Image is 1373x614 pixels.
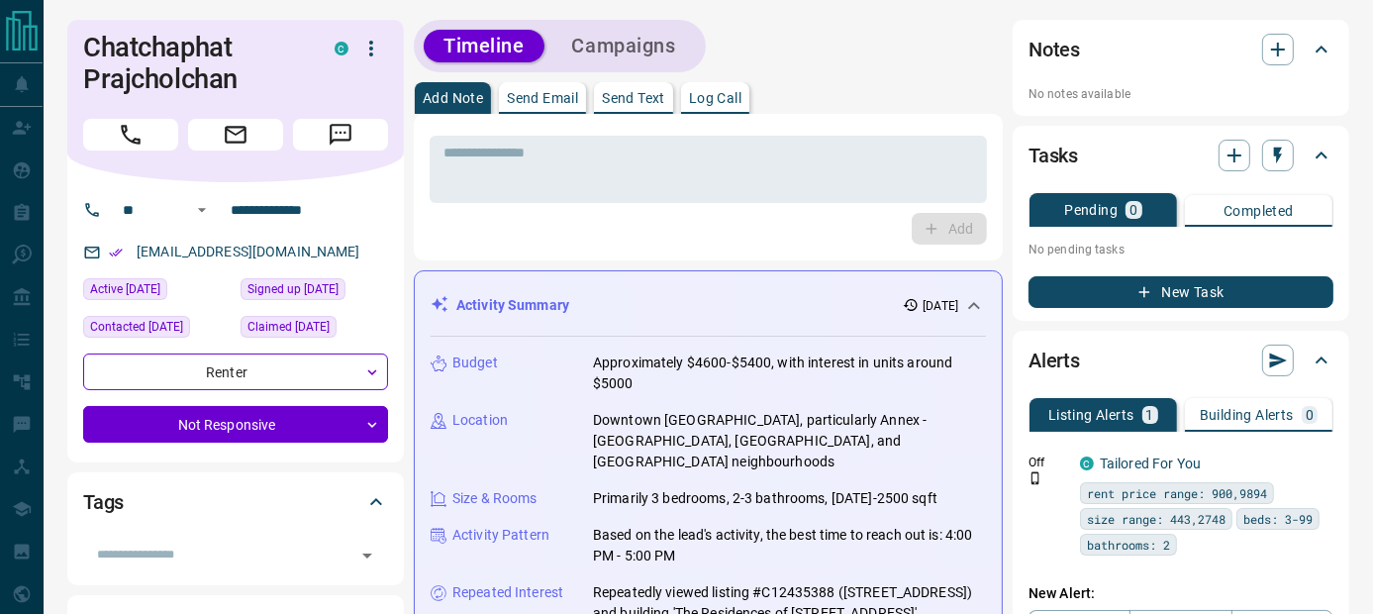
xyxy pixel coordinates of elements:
p: Based on the lead's activity, the best time to reach out is: 4:00 PM - 5:00 PM [593,525,986,566]
div: Tags [83,478,388,526]
h2: Tasks [1029,140,1078,171]
div: condos.ca [335,42,348,55]
div: Wed Sep 10 2025 [241,316,388,344]
p: No notes available [1029,85,1333,103]
p: 0 [1129,203,1137,217]
div: Activity Summary[DATE] [431,287,986,324]
div: Tasks [1029,132,1333,179]
p: Size & Rooms [452,488,538,509]
span: Email [188,119,283,151]
div: Not Responsive [83,406,388,443]
p: Add Note [423,91,483,105]
div: Tue Oct 07 2025 [83,316,231,344]
span: Signed up [DATE] [247,279,339,299]
span: bathrooms: 2 [1087,535,1170,555]
button: Campaigns [552,30,696,62]
span: Call [83,119,178,151]
p: No pending tasks [1029,235,1333,264]
h2: Notes [1029,34,1080,65]
h2: Alerts [1029,345,1080,376]
p: Pending [1064,203,1118,217]
button: Open [190,198,214,222]
svg: Push Notification Only [1029,471,1042,485]
p: Budget [452,353,498,373]
div: Alerts [1029,337,1333,384]
button: Timeline [424,30,544,62]
div: condos.ca [1080,457,1094,470]
span: Active [DATE] [90,279,160,299]
h2: Tags [83,486,124,518]
div: Wed Sep 10 2025 [241,278,388,306]
span: rent price range: 900,9894 [1087,483,1267,503]
button: New Task [1029,276,1333,308]
p: Downtown [GEOGRAPHIC_DATA], particularly Annex - [GEOGRAPHIC_DATA], [GEOGRAPHIC_DATA], and [GEOGR... [593,410,986,472]
p: New Alert: [1029,583,1333,604]
span: Claimed [DATE] [247,317,330,337]
p: Repeated Interest [452,582,563,603]
p: Send Text [602,91,665,105]
p: Primarily 3 bedrooms, 2-3 bathrooms, [DATE]-2500 sqft [593,488,937,509]
p: Off [1029,454,1068,471]
span: Contacted [DATE] [90,317,183,337]
p: Activity Summary [456,295,569,316]
a: Tailored For You [1100,456,1201,471]
span: beds: 3-99 [1243,509,1313,529]
div: Sun Oct 05 2025 [83,278,231,306]
svg: Email Verified [109,246,123,259]
p: Location [452,410,508,431]
span: Message [293,119,388,151]
button: Open [353,542,381,569]
p: Log Call [689,91,741,105]
p: Building Alerts [1200,408,1294,422]
p: Send Email [507,91,578,105]
a: [EMAIL_ADDRESS][DOMAIN_NAME] [137,244,360,259]
p: Listing Alerts [1048,408,1134,422]
p: 1 [1146,408,1154,422]
p: Activity Pattern [452,525,549,546]
p: Approximately $4600-$5400, with interest in units around $5000 [593,353,986,394]
h1: Chatchaphat Prajcholchan [83,32,305,95]
div: Renter [83,354,388,390]
p: 0 [1306,408,1314,422]
div: Notes [1029,26,1333,73]
p: Completed [1224,204,1294,218]
span: size range: 443,2748 [1087,509,1226,529]
p: [DATE] [923,297,958,315]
